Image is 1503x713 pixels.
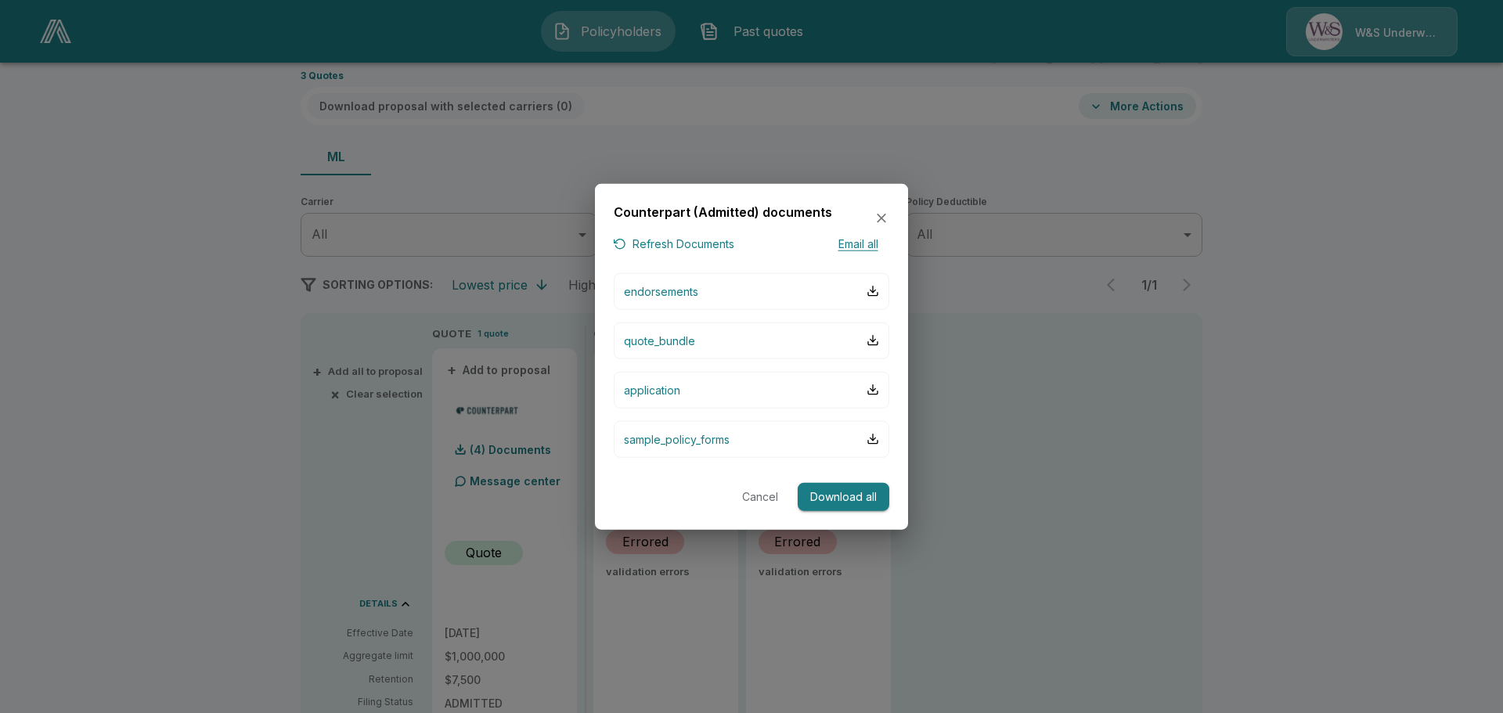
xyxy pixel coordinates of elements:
[614,202,832,222] h6: Counterpart (Admitted) documents
[614,420,889,457] button: sample_policy_forms
[614,235,734,254] button: Refresh Documents
[614,322,889,358] button: quote_bundle
[624,381,680,398] p: application
[735,482,785,511] button: Cancel
[624,332,695,348] p: quote_bundle
[798,482,889,511] button: Download all
[827,235,889,254] button: Email all
[624,430,730,447] p: sample_policy_forms
[624,283,698,299] p: endorsements
[614,272,889,309] button: endorsements
[614,371,889,408] button: application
